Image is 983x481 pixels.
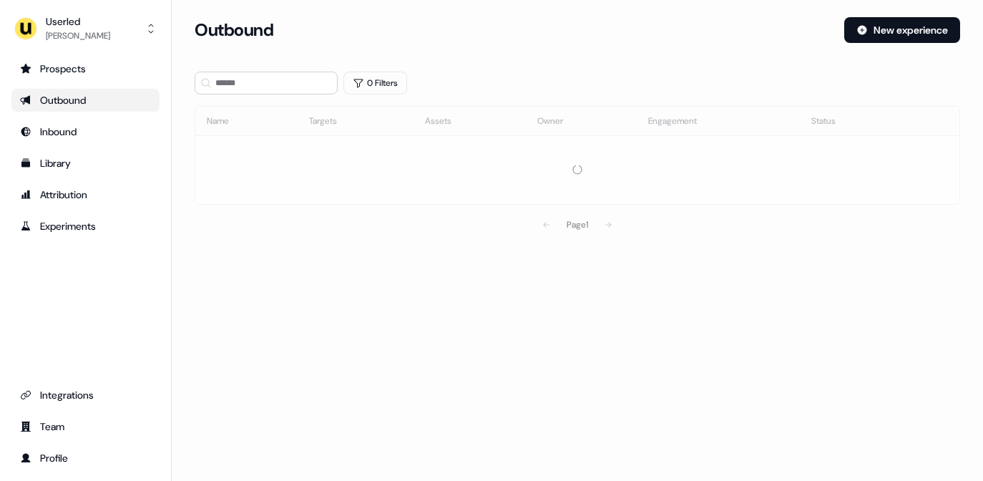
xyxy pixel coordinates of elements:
button: New experience [844,17,960,43]
a: Go to experiments [11,215,160,238]
div: Experiments [20,219,151,233]
div: Inbound [20,125,151,139]
a: Go to team [11,415,160,438]
a: Go to integrations [11,384,160,407]
div: Library [20,156,151,170]
div: Integrations [20,388,151,402]
div: Userled [46,14,110,29]
div: Outbound [20,93,151,107]
div: Attribution [20,188,151,202]
h3: Outbound [195,19,273,41]
a: Go to profile [11,447,160,470]
a: Go to attribution [11,183,160,206]
a: Go to prospects [11,57,160,80]
button: Userled[PERSON_NAME] [11,11,160,46]
a: Go to outbound experience [11,89,160,112]
div: Team [20,419,151,434]
button: 0 Filters [343,72,407,94]
div: [PERSON_NAME] [46,29,110,43]
a: Go to Inbound [11,120,160,143]
div: Profile [20,451,151,465]
a: Go to templates [11,152,160,175]
div: Prospects [20,62,151,76]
